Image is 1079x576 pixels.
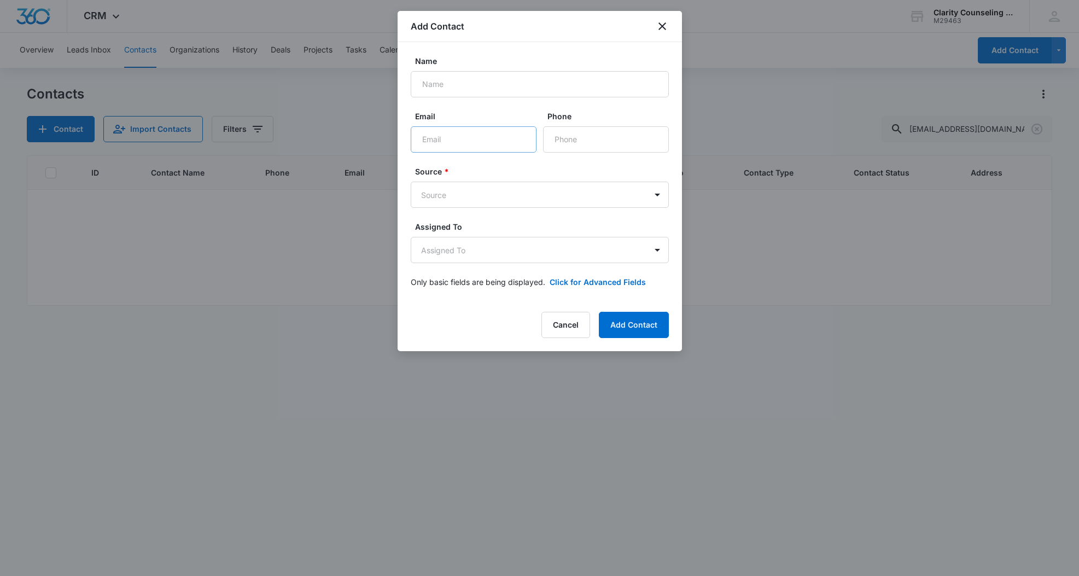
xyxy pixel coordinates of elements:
p: Only basic fields are being displayed. [411,276,545,288]
input: Email [411,126,536,153]
label: Phone [547,110,673,122]
label: Assigned To [415,221,673,232]
label: Email [415,110,541,122]
button: close [656,20,669,33]
button: Add Contact [599,312,669,338]
input: Phone [543,126,669,153]
h1: Add Contact [411,20,464,33]
label: Source [415,166,673,177]
input: Name [411,71,669,97]
label: Name [415,55,673,67]
button: Click for Advanced Fields [550,276,646,288]
button: Cancel [541,312,590,338]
